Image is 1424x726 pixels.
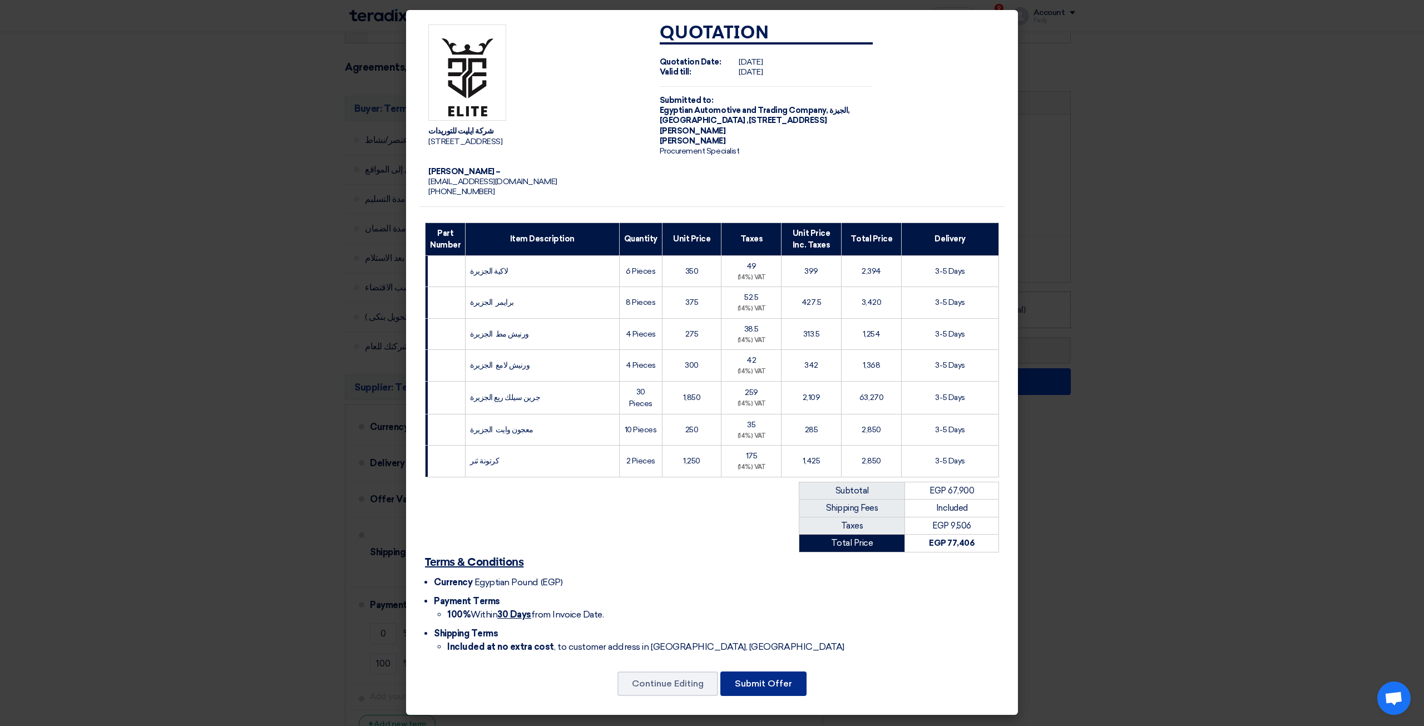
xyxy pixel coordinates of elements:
span: 375 [685,298,699,307]
span: 2,850 [862,456,881,466]
strong: Included at no extra cost [447,641,554,652]
span: 8 Pieces [626,298,655,307]
div: شركة ايليت للتوريدات [428,126,642,136]
div: (14%) VAT [726,463,777,472]
span: 4 Pieces [626,329,656,339]
th: Unit Price [662,223,721,255]
th: Taxes [721,223,782,255]
div: (14%) VAT [726,304,777,314]
strong: Quotation [660,24,769,42]
span: 259 [745,388,758,397]
li: , to customer address in [GEOGRAPHIC_DATA], [GEOGRAPHIC_DATA] [447,640,999,654]
span: 2,850 [862,425,881,434]
span: لاكية الجزيرة [470,266,508,276]
span: 285 [805,425,818,434]
span: برايمر الجزيرة [470,298,514,307]
span: EGP 9,506 [932,521,971,531]
span: 3-5 Days [935,298,965,307]
span: 1,254 [863,329,881,339]
span: 1,250 [683,456,700,466]
span: 399 [804,266,818,276]
span: [STREET_ADDRESS] [428,137,502,146]
span: Included [936,503,968,513]
span: 63,270 [859,393,883,402]
span: 350 [685,266,699,276]
div: [PERSON_NAME] – [428,167,642,177]
td: Shipping Fees [799,500,905,517]
span: 1,425 [803,456,820,466]
span: 3-5 Days [935,425,965,434]
span: 3-5 Days [935,456,965,466]
span: Procurement Specialist [660,146,739,156]
span: 275 [685,329,699,339]
span: 3-5 Days [935,393,965,402]
td: Total Price [799,535,905,552]
span: 3-5 Days [935,266,965,276]
span: Egyptian Pound (EGP) [474,577,562,587]
span: الجيزة, [GEOGRAPHIC_DATA] ,[STREET_ADDRESS][PERSON_NAME] [660,106,850,135]
strong: 100% [447,609,471,620]
span: 3-5 Days [935,360,965,370]
button: Submit Offer [720,671,807,696]
strong: Quotation Date: [660,57,721,67]
span: [PHONE_NUMBER] [428,187,495,196]
span: 2,394 [862,266,881,276]
span: معجون وايت الجزيرة [470,425,533,434]
span: 1,850 [683,393,701,402]
span: Within from Invoice Date. [447,609,604,620]
span: 250 [685,425,699,434]
button: Continue Editing [617,671,718,696]
td: EGP 67,900 [905,482,999,500]
span: 1,368 [863,360,881,370]
span: Currency [434,577,472,587]
span: 49 [746,261,756,271]
span: 10 Pieces [625,425,657,434]
th: Quantity [619,223,662,255]
span: 300 [685,360,699,370]
u: Terms & Conditions [425,557,523,568]
u: 30 Days [497,609,531,620]
span: Egyptian Automotive and Trading Company, [660,106,828,115]
th: Delivery [902,223,999,255]
span: 30 Pieces [629,387,652,408]
span: 427.5 [802,298,822,307]
strong: EGP 77,406 [929,538,975,548]
strong: Valid till: [660,67,691,77]
span: [EMAIL_ADDRESS][DOMAIN_NAME] [428,177,557,186]
div: (14%) VAT [726,273,777,283]
span: 313.5 [803,329,820,339]
th: Total Price [841,223,901,255]
span: 3-5 Days [935,329,965,339]
span: 342 [804,360,818,370]
div: (14%) VAT [726,367,777,377]
span: 2,109 [803,393,820,402]
span: ورنيش مط الجزيرة [470,329,529,339]
span: 175 [746,451,758,461]
span: 4 Pieces [626,360,656,370]
th: Part Number [426,223,466,255]
span: Payment Terms [434,596,500,606]
div: (14%) VAT [726,336,777,345]
span: 42 [746,355,756,365]
span: 2 Pieces [626,456,655,466]
span: 35 [747,420,755,429]
span: كرتونة ثنر [470,456,499,466]
td: Taxes [799,517,905,535]
span: [DATE] [739,67,763,77]
span: 38.5 [744,324,759,334]
span: [PERSON_NAME] [660,136,726,146]
div: (14%) VAT [726,399,777,409]
span: جرين سيلك ربع الجزيرة [470,393,540,402]
span: Shipping Terms [434,628,498,639]
div: Open chat [1377,681,1411,715]
span: 3,420 [862,298,882,307]
span: ورنيش لامع الجزيرة [470,360,530,370]
strong: Submitted to: [660,96,714,105]
div: (14%) VAT [726,432,777,441]
span: 52.5 [744,293,758,302]
th: Unit Price Inc. Taxes [782,223,842,255]
img: Company Logo [428,24,506,121]
span: [DATE] [739,57,763,67]
td: Subtotal [799,482,905,500]
span: 6 Pieces [626,266,655,276]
